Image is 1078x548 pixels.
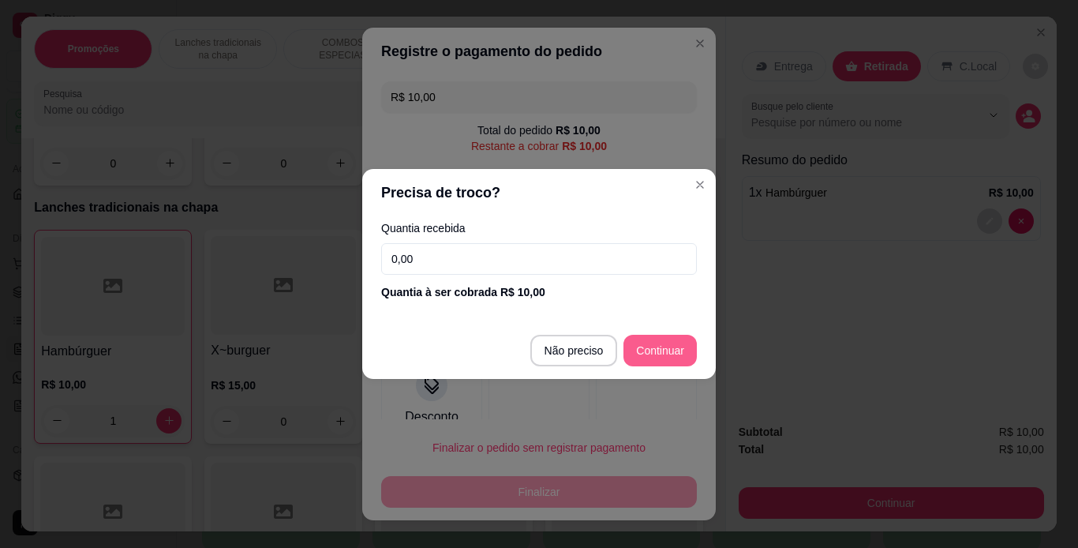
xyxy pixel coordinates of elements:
[381,284,697,300] div: Quantia à ser cobrada R$ 10,00
[530,335,618,366] button: Não preciso
[362,169,716,216] header: Precisa de troco?
[623,335,697,366] button: Continuar
[381,223,697,234] label: Quantia recebida
[687,172,713,197] button: Close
